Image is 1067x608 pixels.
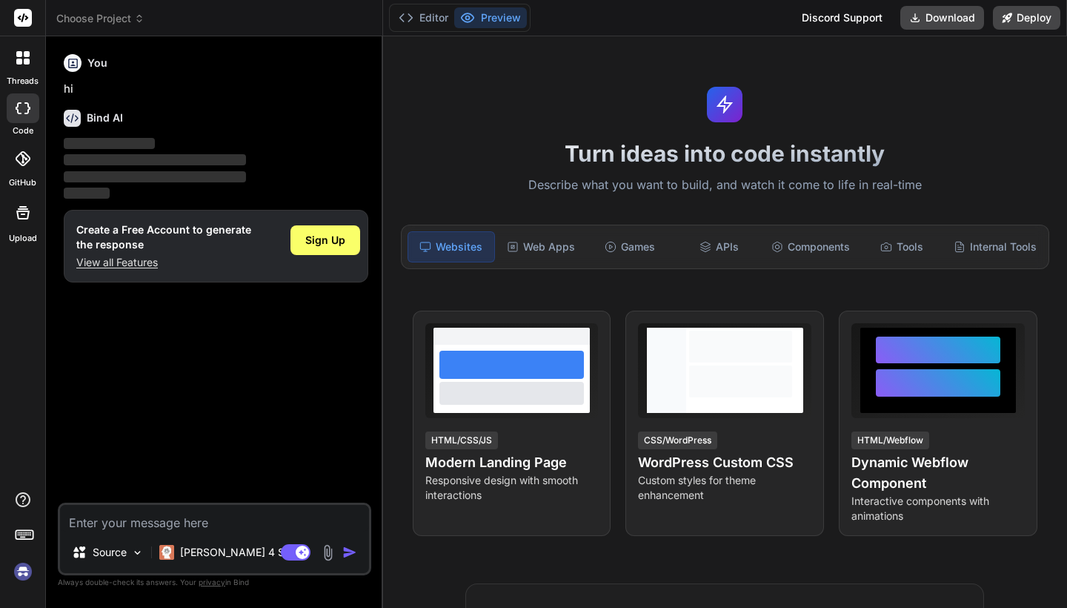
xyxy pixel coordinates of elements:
span: ‌ [64,171,246,182]
button: Preview [454,7,527,28]
p: hi [64,81,368,98]
p: Source [93,545,127,560]
label: code [13,125,33,137]
p: [PERSON_NAME] 4 S.. [180,545,290,560]
div: APIs [676,231,762,262]
h4: Modern Landing Page [425,452,599,473]
label: GitHub [9,176,36,189]
div: Components [765,231,856,262]
img: Pick Models [131,546,144,559]
h4: WordPress Custom CSS [638,452,811,473]
div: HTML/CSS/JS [425,432,498,449]
button: Deploy [993,6,1060,30]
img: attachment [319,544,336,561]
div: Web Apps [498,231,584,262]
span: privacy [199,578,225,586]
div: Websites [408,231,495,262]
p: Describe what you want to build, and watch it come to life in real-time [392,176,1058,195]
h1: Create a Free Account to generate the response [76,222,251,252]
span: ‌ [64,154,246,165]
p: Responsive design with smooth interactions [425,473,599,503]
div: Internal Tools [948,231,1043,262]
p: Interactive components with animations [851,494,1025,523]
p: Custom styles for theme enhancement [638,473,811,503]
button: Download [900,6,984,30]
img: icon [342,545,357,560]
div: Tools [859,231,945,262]
img: signin [10,559,36,584]
p: Always double-check its answers. Your in Bind [58,575,371,589]
div: CSS/WordPress [638,432,717,449]
h6: You [87,56,107,70]
img: Claude 4 Sonnet [159,545,174,560]
label: Upload [9,232,37,245]
h6: Bind AI [87,110,123,125]
label: threads [7,75,39,87]
span: Choose Project [56,11,144,26]
div: Discord Support [793,6,891,30]
span: Sign Up [305,233,345,248]
p: View all Features [76,255,251,270]
span: ‌ [64,188,110,199]
h4: Dynamic Webflow Component [851,452,1025,494]
div: Games [587,231,673,262]
div: HTML/Webflow [851,432,929,449]
h1: Turn ideas into code instantly [392,140,1058,167]
span: ‌ [64,138,155,149]
button: Editor [393,7,454,28]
